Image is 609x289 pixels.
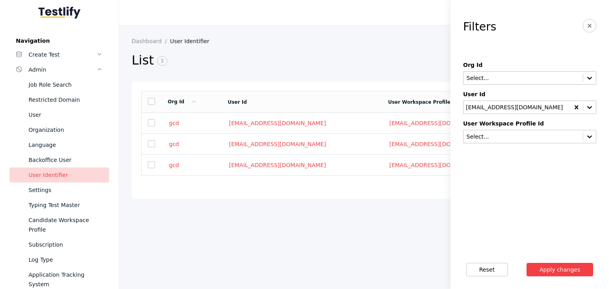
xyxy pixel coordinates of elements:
[10,237,109,252] a: Subscription
[29,125,103,135] div: Organization
[10,77,109,92] a: Job Role Search
[463,120,596,127] label: User Workspace Profile Id
[228,141,327,148] a: [EMAIL_ADDRESS][DOMAIN_NAME]
[10,122,109,137] a: Organization
[168,141,180,148] a: gcd
[10,167,109,183] a: User Identifier
[157,56,167,66] span: 3
[10,38,109,44] label: Navigation
[29,200,103,210] div: Typing Test Master
[29,155,103,165] div: Backoffice User
[10,198,109,213] a: Typing Test Master
[29,95,103,105] div: Restricted Domain
[463,62,596,68] label: Org Id
[388,99,458,105] a: User Workspace Profile Id
[228,162,327,169] a: [EMAIL_ADDRESS][DOMAIN_NAME]
[29,240,103,249] div: Subscription
[10,92,109,107] a: Restricted Domain
[228,99,247,105] a: User Id
[29,80,103,89] div: Job Role Search
[29,50,96,59] div: Create Test
[10,152,109,167] a: Backoffice User
[170,38,216,44] a: User Identifier
[38,6,80,19] img: Testlify - Backoffice
[29,270,103,289] div: Application Tracking System
[132,52,537,69] h2: List
[466,263,508,276] button: Reset
[29,65,96,74] div: Admin
[388,162,488,169] a: [EMAIL_ADDRESS][DOMAIN_NAME]
[388,120,488,127] a: [EMAIL_ADDRESS][DOMAIN_NAME]
[29,110,103,120] div: User
[168,162,180,169] a: gcd
[168,120,180,127] a: gcd
[10,183,109,198] a: Settings
[29,255,103,264] div: Log Type
[10,252,109,267] a: Log Type
[228,120,327,127] a: [EMAIL_ADDRESS][DOMAIN_NAME]
[29,185,103,195] div: Settings
[10,213,109,237] a: Candidate Workspace Profile
[463,91,596,97] label: User Id
[463,21,496,33] h3: Filters
[29,215,103,234] div: Candidate Workspace Profile
[10,137,109,152] a: Language
[168,99,197,105] a: Org Id
[527,263,594,276] button: Apply changes
[29,140,103,150] div: Language
[388,141,488,148] a: [EMAIL_ADDRESS][DOMAIN_NAME]
[10,107,109,122] a: User
[29,170,103,180] div: User Identifier
[132,38,170,44] a: Dashboard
